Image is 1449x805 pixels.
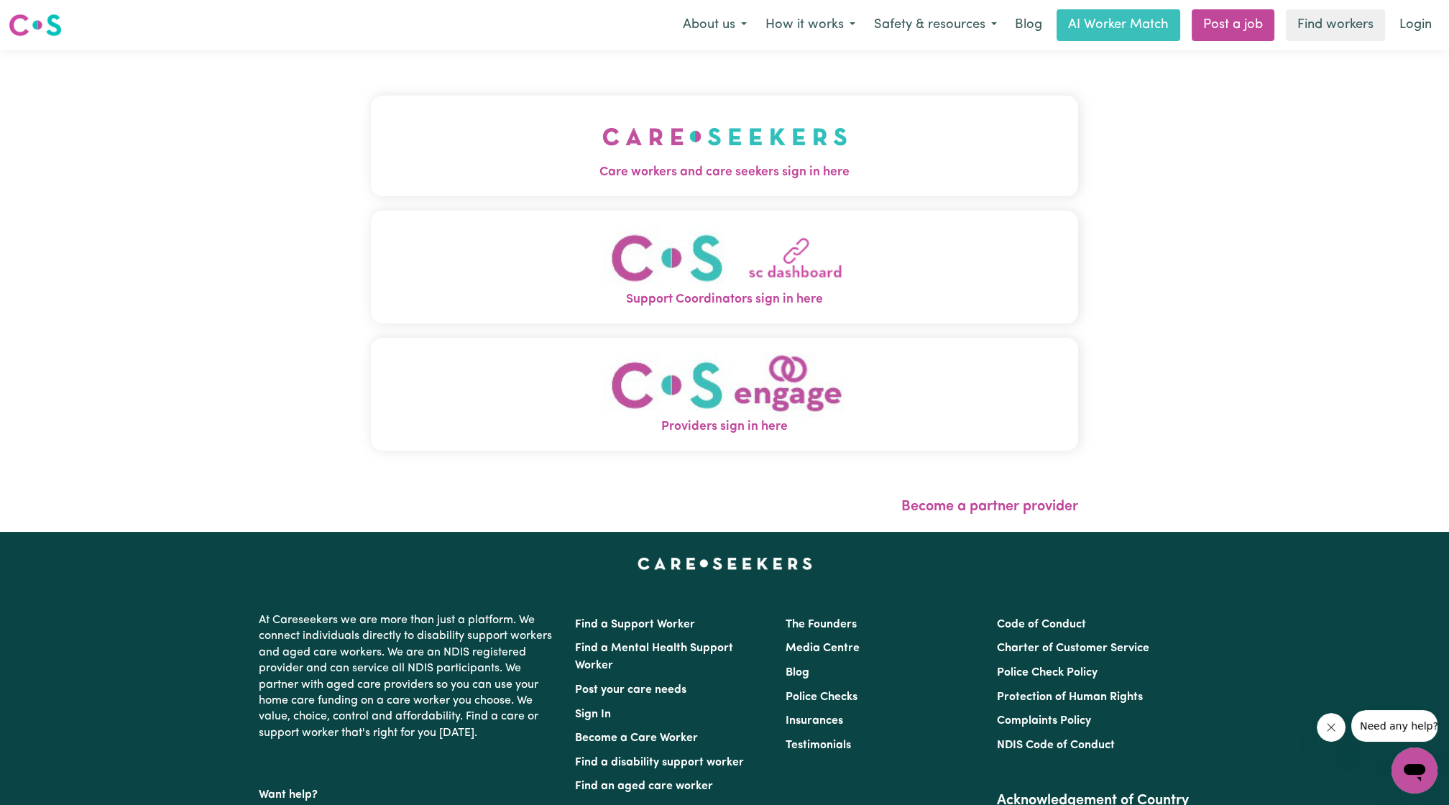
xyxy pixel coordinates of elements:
[575,757,744,768] a: Find a disability support worker
[997,691,1143,703] a: Protection of Human Rights
[1391,9,1440,41] a: Login
[371,211,1078,323] button: Support Coordinators sign in here
[756,10,865,40] button: How it works
[575,781,713,792] a: Find an aged care worker
[786,667,809,678] a: Blog
[997,643,1149,654] a: Charter of Customer Service
[997,619,1086,630] a: Code of Conduct
[575,732,698,744] a: Become a Care Worker
[997,740,1115,751] a: NDIS Code of Conduct
[786,643,860,654] a: Media Centre
[786,715,843,727] a: Insurances
[575,709,611,720] a: Sign In
[638,558,812,569] a: Careseekers home page
[1351,710,1437,742] iframe: Message from company
[575,643,733,671] a: Find a Mental Health Support Worker
[1317,713,1345,742] iframe: Close message
[371,163,1078,182] span: Care workers and care seekers sign in here
[575,619,695,630] a: Find a Support Worker
[371,418,1078,436] span: Providers sign in here
[786,740,851,751] a: Testimonials
[575,684,686,696] a: Post your care needs
[865,10,1006,40] button: Safety & resources
[1391,747,1437,793] iframe: Button to launch messaging window
[371,338,1078,451] button: Providers sign in here
[673,10,756,40] button: About us
[9,9,62,42] a: Careseekers logo
[259,781,558,803] p: Want help?
[786,619,857,630] a: The Founders
[9,10,87,22] span: Need any help?
[1286,9,1385,41] a: Find workers
[9,12,62,38] img: Careseekers logo
[1057,9,1180,41] a: AI Worker Match
[371,290,1078,309] span: Support Coordinators sign in here
[901,500,1078,514] a: Become a partner provider
[997,715,1091,727] a: Complaints Policy
[1192,9,1274,41] a: Post a job
[1006,9,1051,41] a: Blog
[259,607,558,747] p: At Careseekers we are more than just a platform. We connect individuals directly to disability su...
[997,667,1098,678] a: Police Check Policy
[371,96,1078,196] button: Care workers and care seekers sign in here
[786,691,857,703] a: Police Checks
